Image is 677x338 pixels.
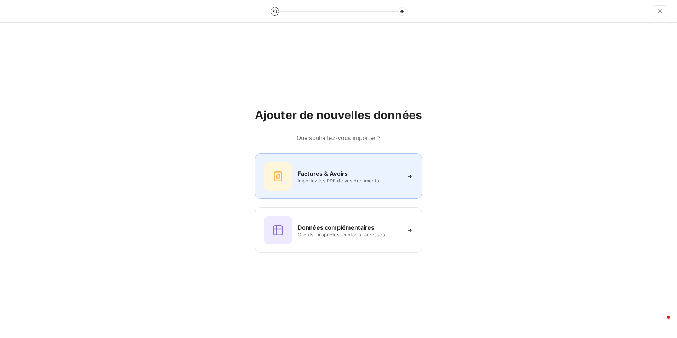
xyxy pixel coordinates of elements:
[653,314,670,331] iframe: Intercom live chat
[255,108,422,122] h2: Ajouter de nouvelles données
[298,223,374,232] h6: Données complémentaires
[255,134,422,142] h6: Que souhaitez-vous importer ?
[298,169,348,178] h6: Factures & Avoirs
[298,232,400,237] span: Clients, propriétés, contacts, adresses...
[298,178,400,184] span: Importez les PDF de vos documents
